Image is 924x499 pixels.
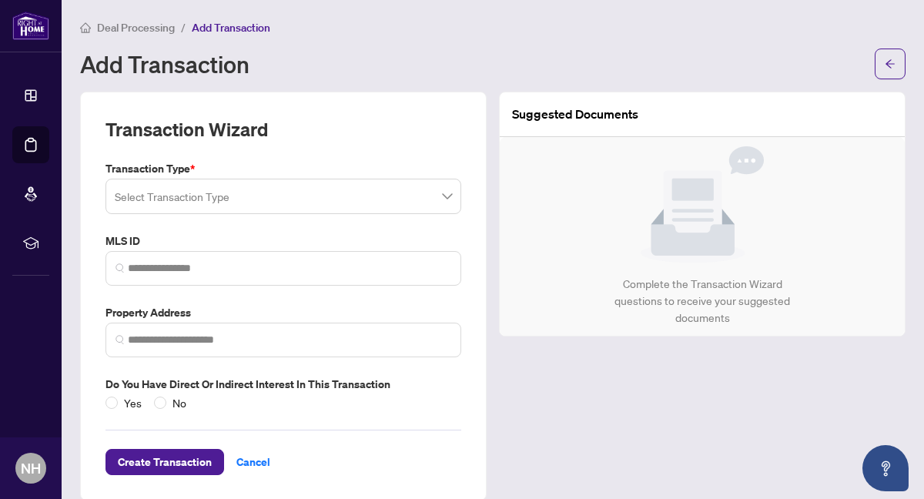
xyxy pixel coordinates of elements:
[115,335,125,344] img: search_icon
[236,450,270,474] span: Cancel
[97,21,175,35] span: Deal Processing
[885,59,896,69] span: arrow-left
[598,276,807,327] div: Complete the Transaction Wizard questions to receive your suggested documents
[512,105,638,124] article: Suggested Documents
[192,21,270,35] span: Add Transaction
[12,12,49,40] img: logo
[21,457,41,479] span: NH
[118,450,212,474] span: Create Transaction
[105,376,461,393] label: Do you have direct or indirect interest in this transaction
[181,18,186,36] li: /
[80,52,249,76] h1: Add Transaction
[105,449,224,475] button: Create Transaction
[105,304,461,321] label: Property Address
[105,117,268,142] h2: Transaction Wizard
[224,449,283,475] button: Cancel
[862,445,909,491] button: Open asap
[118,394,148,411] span: Yes
[166,394,192,411] span: No
[80,22,91,33] span: home
[641,146,764,263] img: Null State Icon
[105,160,461,177] label: Transaction Type
[115,263,125,273] img: search_icon
[105,233,461,249] label: MLS ID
